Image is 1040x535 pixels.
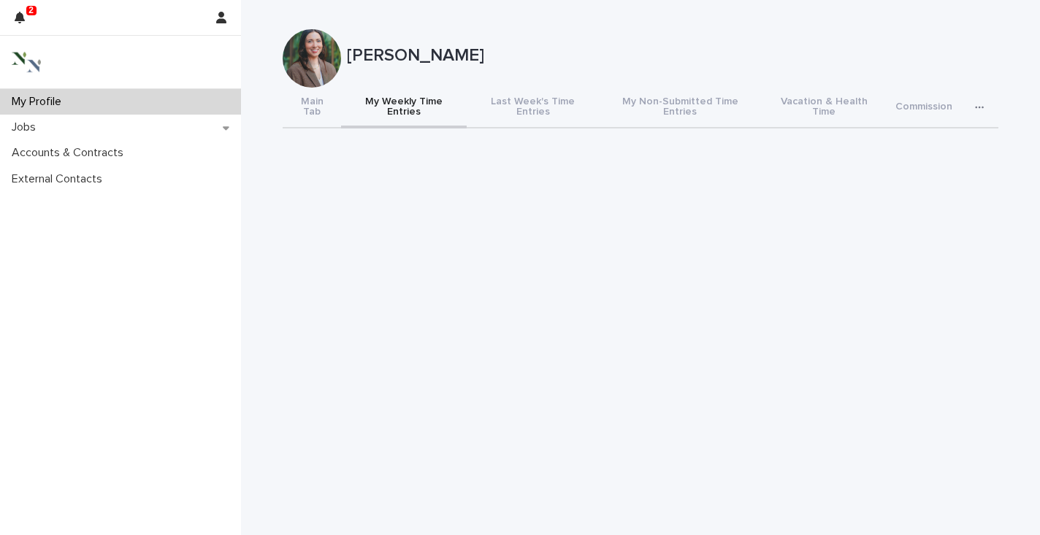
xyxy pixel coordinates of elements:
p: External Contacts [6,172,114,186]
div: 2 [15,9,34,35]
button: My Non-Submitted Time Entries [599,88,762,128]
p: [PERSON_NAME] [347,45,993,66]
p: Accounts & Contracts [6,146,135,160]
img: 3bAFpBnQQY6ys9Fa9hsD [12,47,41,77]
button: Vacation & Health Time [762,88,887,128]
p: My Profile [6,95,73,109]
button: My Weekly Time Entries [341,88,467,128]
button: Last Week's Time Entries [467,88,599,128]
p: Jobs [6,120,47,134]
button: Commission [887,88,961,128]
button: Main Tab [283,88,341,128]
p: 2 [28,5,34,15]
